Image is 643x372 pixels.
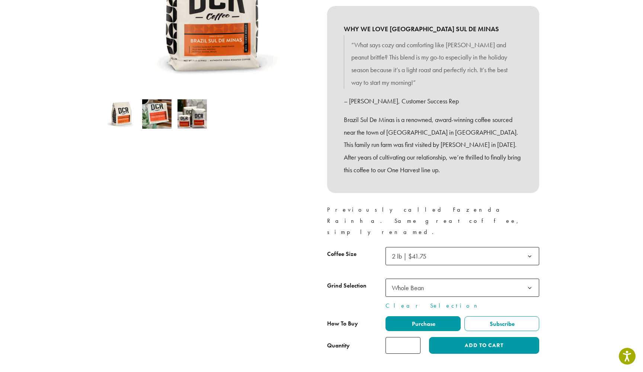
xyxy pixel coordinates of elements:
[386,247,539,265] span: 2 lb | $41.75
[327,341,350,350] div: Quantity
[386,301,539,310] a: Clear Selection
[389,280,431,295] span: Whole Bean
[392,283,424,292] span: Whole Bean
[429,337,539,354] button: Add to cart
[327,204,539,238] p: Previously called Fazenda Rainha. Same great coffee, simply renamed.
[344,113,522,176] p: Brazil Sul De Minas is a renowned, award-winning coffee sourced near the town of [GEOGRAPHIC_DATA...
[389,249,434,263] span: 2 lb | $41.75
[177,99,207,129] img: Brazil Sul De Minas - Image 3
[327,280,386,291] label: Grind Selection
[392,252,426,260] span: 2 lb | $41.75
[142,99,172,129] img: Brazil Sul De Minas - Image 2
[489,320,515,328] span: Subscribe
[351,39,515,89] p: “What says cozy and comforting like [PERSON_NAME] and peanut brittle? This blend is my go-to espe...
[327,320,358,327] span: How To Buy
[386,337,420,354] input: Product quantity
[386,279,539,297] span: Whole Bean
[344,23,522,35] b: WHY WE LOVE [GEOGRAPHIC_DATA] SUL DE MINAS
[327,249,386,260] label: Coffee Size
[107,99,136,129] img: Brazil Sul De Minas
[344,95,522,108] p: – [PERSON_NAME], Customer Success Rep
[411,320,435,328] span: Purchase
